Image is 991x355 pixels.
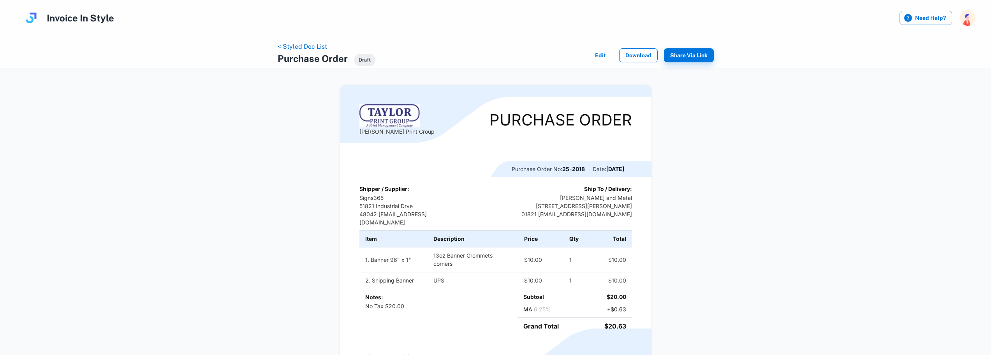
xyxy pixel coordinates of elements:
td: 1. Banner 96" x 1" [359,247,428,272]
td: 1 [563,272,586,289]
td: $10.00 [586,247,632,272]
button: Share via Link [664,48,714,62]
a: < Styled Doc List [278,43,327,50]
button: Download [619,48,658,62]
td: $20.63 [574,318,632,335]
b: Ship To / Delivery: [584,185,632,192]
td: 13oz Banner Grommets corners [428,247,518,272]
h4: Purchase Order [278,51,348,65]
td: 2. Shipping Banner [359,272,428,289]
b: Shipper / Supplier: [359,185,409,192]
span: Draft [354,56,375,64]
span: 6.25% [534,306,551,313]
td: Subtoal [518,289,574,305]
td: UPS [428,272,518,289]
div: [PERSON_NAME] Print Group [359,104,435,136]
div: No Tax $20.00 [359,289,518,335]
th: Total [586,231,632,247]
img: logo.svg [23,10,39,26]
td: $20.00 [574,289,632,305]
td: MA [518,305,574,318]
td: $10.00 [518,272,564,289]
th: Description [428,231,518,247]
td: Grand Total [518,318,574,335]
div: Purchase Order [489,112,632,128]
img: Logo [359,104,420,127]
th: Price [518,231,564,247]
b: Notes: [365,294,383,300]
label: Need Help? [899,11,952,25]
nav: breadcrumb [278,42,375,51]
td: +$0.63 [574,305,632,318]
td: $10.00 [518,247,564,272]
th: Item [359,231,428,247]
button: Edit [588,48,613,62]
th: Qty [563,231,586,247]
h4: Invoice In Style [47,11,114,25]
td: $10.00 [586,272,632,289]
p: [PERSON_NAME] and Metal [STREET_ADDRESS][PERSON_NAME] 01821 [EMAIL_ADDRESS][DOMAIN_NAME] [521,194,632,218]
p: Signs365 51821 Industrial Drve 48042 [EMAIL_ADDRESS][DOMAIN_NAME] [359,194,468,226]
td: 1 [563,247,586,272]
img: photoURL [960,10,975,26]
